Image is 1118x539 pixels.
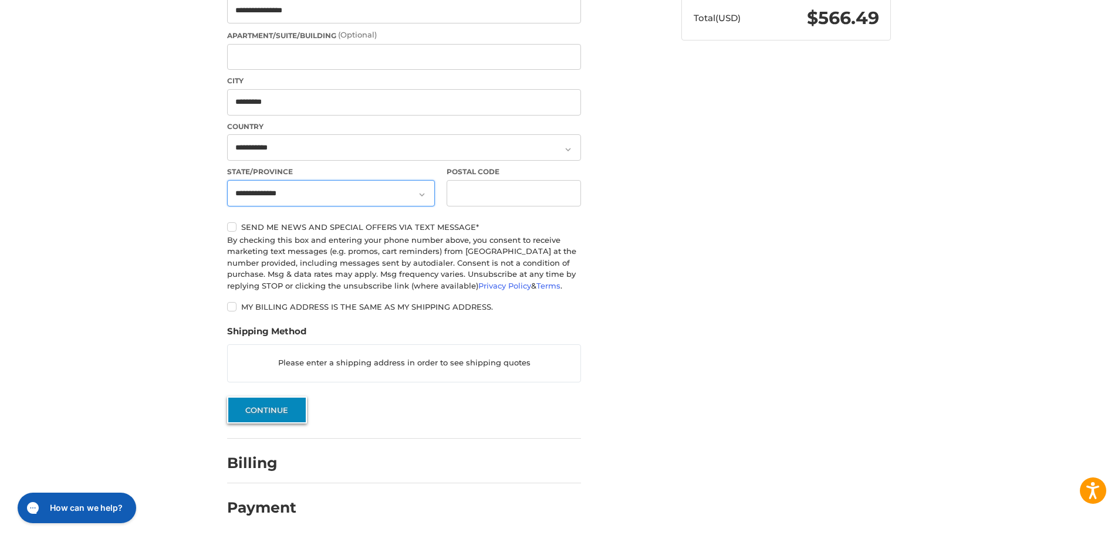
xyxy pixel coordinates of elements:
[536,281,560,290] a: Terms
[12,489,140,527] iframe: Gorgias live chat messenger
[227,302,581,311] label: My billing address is the same as my shipping address.
[227,454,296,472] h2: Billing
[447,167,582,177] label: Postal Code
[227,499,296,517] h2: Payment
[227,235,581,292] div: By checking this box and entering your phone number above, you consent to receive marketing text ...
[227,76,581,86] label: City
[227,222,581,232] label: Send me news and special offers via text message*
[227,396,307,423] button: Continue
[228,352,580,375] p: Please enter a shipping address in order to see shipping quotes
[227,325,306,344] legend: Shipping Method
[227,167,435,177] label: State/Province
[694,12,741,23] span: Total (USD)
[807,7,879,29] span: $566.49
[227,29,581,41] label: Apartment/Suite/Building
[478,281,531,290] a: Privacy Policy
[338,30,377,39] small: (Optional)
[227,121,581,132] label: Country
